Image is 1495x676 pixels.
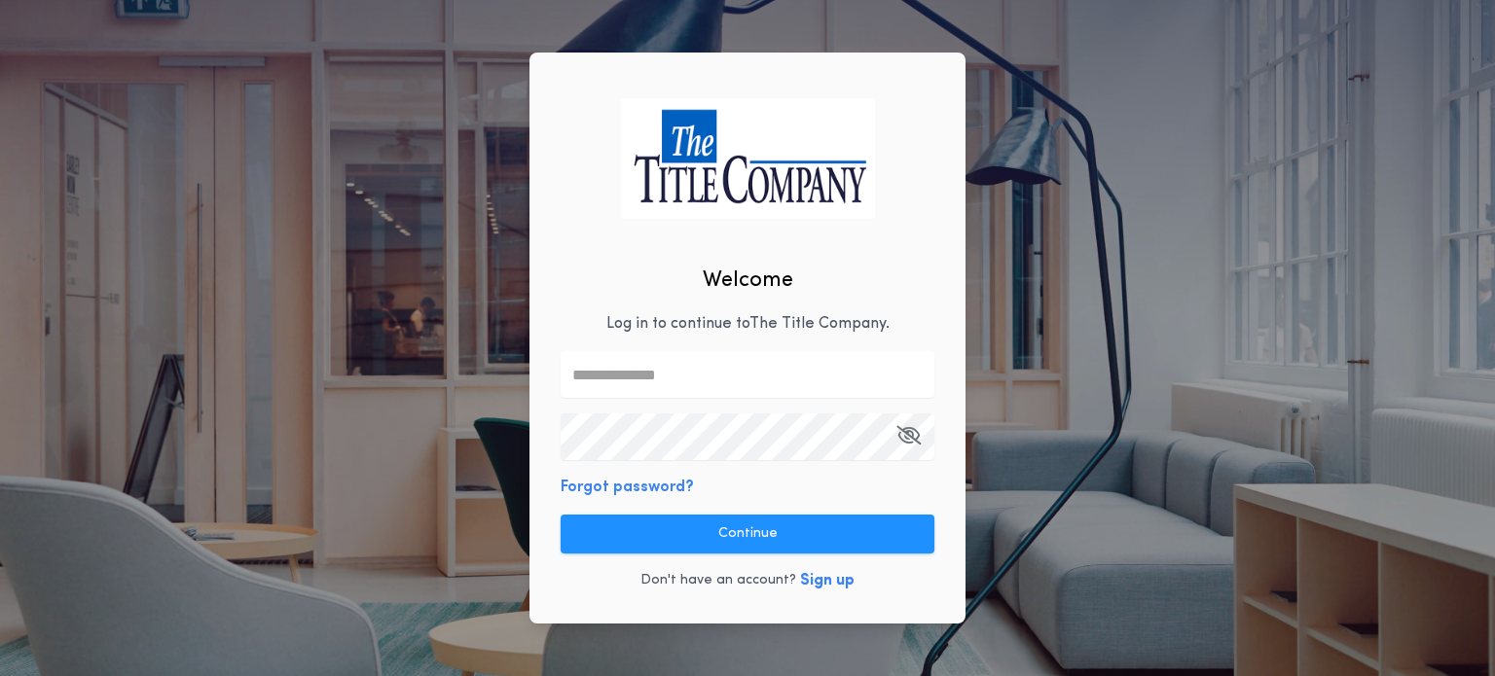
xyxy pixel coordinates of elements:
button: Forgot password? [561,476,694,499]
button: Continue [561,515,934,553]
button: Sign up [800,569,855,592]
p: Log in to continue to The Title Company . [606,312,890,336]
p: Don't have an account? [640,571,796,590]
h2: Welcome [703,265,793,297]
img: logo [620,98,875,218]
